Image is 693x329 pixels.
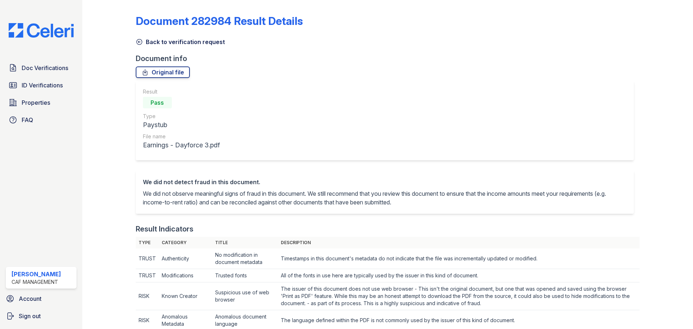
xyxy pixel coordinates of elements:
th: Type [136,237,159,248]
div: File name [143,133,220,140]
td: Authenticity [159,248,213,269]
td: RISK [136,282,159,310]
div: Pass [143,97,172,108]
td: Trusted fonts [212,269,278,282]
td: TRUST [136,248,159,269]
td: Known Creator [159,282,213,310]
div: [PERSON_NAME] [12,270,61,278]
td: Suspicious use of web browser [212,282,278,310]
a: FAQ [6,113,77,127]
div: We did not detect fraud in this document. [143,178,627,186]
span: FAQ [22,116,33,124]
a: Account [3,291,79,306]
span: Sign out [19,312,41,320]
span: Account [19,294,42,303]
a: ID Verifications [6,78,77,92]
div: Document info [136,53,640,64]
img: CE_Logo_Blue-a8612792a0a2168367f1c8372b55b34899dd931a85d93a1a3d3e32e68fde9ad4.png [3,23,79,38]
div: Paystub [143,120,220,130]
th: Title [212,237,278,248]
a: Properties [6,95,77,110]
span: ID Verifications [22,81,63,90]
a: Doc Verifications [6,61,77,75]
div: Result [143,88,220,95]
span: Doc Verifications [22,64,68,72]
p: We did not observe meaningful signs of fraud in this document. We still recommend that you review... [143,189,627,207]
td: TRUST [136,269,159,282]
span: Properties [22,98,50,107]
div: Result Indicators [136,224,193,234]
div: Type [143,113,220,120]
td: No modification in document metadata [212,248,278,269]
a: Original file [136,66,190,78]
a: Document 282984 Result Details [136,14,303,27]
td: Timestamps in this document's metadata do not indicate that the file was incrementally updated or... [278,248,639,269]
div: Earnings - Dayforce 3.pdf [143,140,220,150]
td: Modifications [159,269,213,282]
a: Back to verification request [136,38,225,46]
a: Sign out [3,309,79,323]
div: CAF Management [12,278,61,286]
td: The issuer of this document does not use web browser - This isn't the original document, but one ... [278,282,639,310]
th: Description [278,237,639,248]
td: All of the fonts in use here are typically used by the issuer in this kind of document. [278,269,639,282]
th: Category [159,237,213,248]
